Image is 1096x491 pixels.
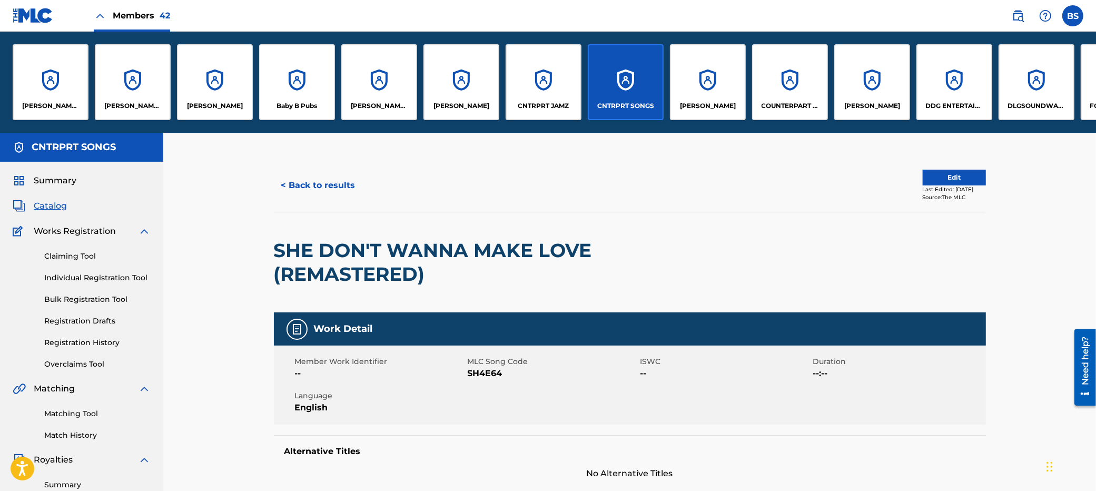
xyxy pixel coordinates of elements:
p: Brendan Michael St. Gelais Designee [351,101,408,111]
p: AMANDA GRACE SUDANO RAMIREZ PUBLISHING DESIGNEE [104,101,162,111]
span: Duration [813,356,983,367]
h5: CNTRPRT SONGS [32,141,116,153]
a: AccountsBaby B Pubs [259,44,335,120]
span: Members [113,9,170,22]
img: Royalties [13,454,25,466]
a: Public Search [1008,5,1029,26]
img: expand [138,454,151,466]
a: Bulk Registration Tool [44,294,151,305]
span: --:-- [813,367,983,380]
p: CNTRPRT JAMZ [518,101,569,111]
div: Chat Widget [1043,440,1096,491]
img: search [1012,9,1024,22]
img: MLC Logo [13,8,53,23]
span: -- [295,367,465,380]
a: AccountsCNTRPRT JAMZ [506,44,581,120]
a: Accounts[PERSON_NAME] [834,44,910,120]
span: Summary [34,174,76,187]
div: Source: The MLC [923,193,986,201]
span: 42 [160,11,170,21]
a: SummarySummary [13,174,76,187]
iframe: To enrich screen reader interactions, please activate Accessibility in Grammarly extension settings [1043,440,1096,491]
p: ABNER PEDRO RAMIREZ PUBLISHING DESIGNEE [22,101,80,111]
span: SH4E64 [468,367,638,380]
h5: Alternative Titles [284,446,975,457]
span: Catalog [34,200,67,212]
img: expand [138,225,151,238]
a: Accounts[PERSON_NAME] [PERSON_NAME] PUBLISHING DESIGNEE [13,44,88,120]
div: Drag [1046,451,1053,483]
a: AccountsDDG ENTERTAINMENT [916,44,992,120]
button: < Back to results [274,172,363,199]
img: Catalog [13,200,25,212]
h5: Work Detail [314,323,373,335]
div: Help [1035,5,1056,26]
span: Member Work Identifier [295,356,465,367]
a: Claiming Tool [44,251,151,262]
div: User Menu [1062,5,1083,26]
a: Accounts[PERSON_NAME] [423,44,499,120]
a: Registration History [44,337,151,348]
span: No Alternative Titles [274,467,986,480]
button: Edit [923,170,986,185]
img: help [1039,9,1052,22]
span: Works Registration [34,225,116,238]
a: Matching Tool [44,408,151,419]
h2: SHE DON'T WANNA MAKE LOVE (REMASTERED) [274,239,701,286]
div: Last Edited: [DATE] [923,185,986,193]
p: DDG ENTERTAINMENT [926,101,983,111]
p: CNTRPRT SONGS [597,101,654,111]
p: COUNTERPART MUSIC [762,101,819,111]
img: Matching [13,382,26,395]
p: DAVID DRAKE [844,101,900,111]
a: Summary [44,479,151,490]
img: Close [94,9,106,22]
a: AccountsCOUNTERPART MUSIC [752,44,828,120]
img: Works Registration [13,225,26,238]
a: Accounts[PERSON_NAME] [177,44,253,120]
a: CatalogCatalog [13,200,67,212]
span: Matching [34,382,75,395]
a: Individual Registration Tool [44,272,151,283]
p: DLGSOUNDWAVES [1008,101,1065,111]
p: CORY QUINTARD [680,101,736,111]
span: -- [640,367,811,380]
a: Accounts[PERSON_NAME] [PERSON_NAME] PUBLISHING DESIGNEE [95,44,171,120]
span: English [295,401,465,414]
img: Summary [13,174,25,187]
a: AccountsCNTRPRT SONGS [588,44,664,120]
a: Overclaims Tool [44,359,151,370]
span: ISWC [640,356,811,367]
a: Accounts[PERSON_NAME]. Gelais Designee [341,44,417,120]
a: Match History [44,430,151,441]
a: AccountsDLGSOUNDWAVES [999,44,1074,120]
iframe: Resource Center [1067,325,1096,409]
span: Language [295,390,465,401]
a: Registration Drafts [44,316,151,327]
p: CARL WAYNE MEEKINS [433,101,489,111]
img: Work Detail [291,323,303,336]
img: Accounts [13,141,25,154]
span: Royalties [34,454,73,466]
img: expand [138,382,151,395]
p: Baby B Pubs [277,101,318,111]
p: Andrew Laquan Arnett [187,101,243,111]
span: MLC Song Code [468,356,638,367]
a: Accounts[PERSON_NAME] [670,44,746,120]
